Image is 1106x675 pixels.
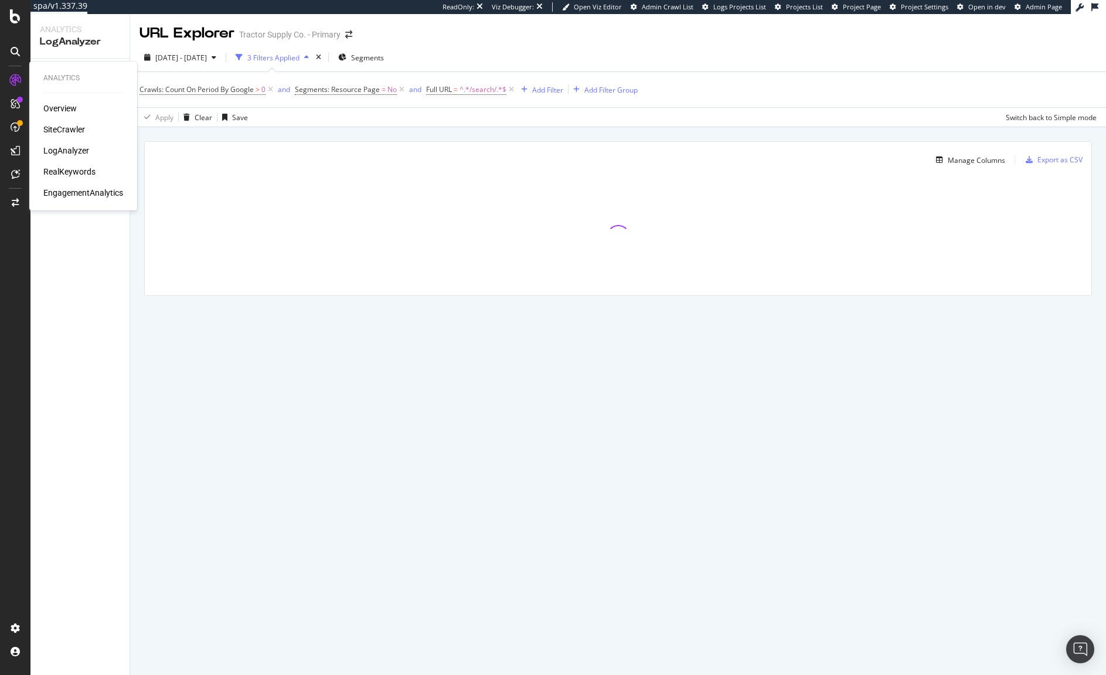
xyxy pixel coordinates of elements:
div: Add Filter [532,85,563,95]
a: Logs Projects List [702,2,766,12]
div: Viz Debugger: [492,2,534,12]
button: Add Filter [516,83,563,97]
span: No [387,81,397,98]
a: Open in dev [957,2,1006,12]
button: [DATE] - [DATE] [139,48,221,67]
a: Open Viz Editor [562,2,622,12]
button: Apply [139,108,173,127]
a: EngagementAnalytics [43,187,123,199]
span: = [454,84,458,94]
button: 3 Filters Applied [231,48,314,67]
span: Admin Crawl List [642,2,693,11]
span: Projects List [786,2,823,11]
button: Save [217,108,248,127]
div: Clear [195,112,212,122]
button: Switch back to Simple mode [1001,108,1097,127]
span: Segments: Resource Page [295,84,380,94]
div: Analytics [43,73,123,83]
span: Logs Projects List [713,2,766,11]
button: Add Filter Group [569,83,638,97]
div: Switch back to Simple mode [1006,112,1097,122]
span: ^.*/search/.*$ [460,81,506,98]
div: Apply [155,112,173,122]
div: URL Explorer [139,23,234,43]
button: Export as CSV [1021,151,1083,169]
div: Analytics [40,23,120,35]
div: ReadOnly: [443,2,474,12]
span: Full URL [426,84,452,94]
div: arrow-right-arrow-left [345,30,352,39]
a: Project Page [832,2,881,12]
div: LogAnalyzer [40,35,120,49]
div: and [278,84,290,94]
button: Segments [333,48,389,67]
span: Project Page [843,2,881,11]
div: Tractor Supply Co. - Primary [239,29,341,40]
span: [DATE] - [DATE] [155,53,207,63]
a: Admin Crawl List [631,2,693,12]
button: and [409,84,421,95]
div: 3 Filters Applied [247,53,300,63]
div: Add Filter Group [584,85,638,95]
span: Crawls: Count On Period By Google [139,84,254,94]
a: Project Settings [890,2,948,12]
div: Export as CSV [1037,155,1083,165]
a: Overview [43,103,77,114]
a: LogAnalyzer [43,145,89,156]
button: and [278,84,290,95]
span: Admin Page [1026,2,1062,11]
span: Open Viz Editor [574,2,622,11]
span: > [256,84,260,94]
span: 0 [261,81,266,98]
button: Clear [179,108,212,127]
span: Segments [351,53,384,63]
div: Open Intercom Messenger [1066,635,1094,663]
a: Projects List [775,2,823,12]
a: SiteCrawler [43,124,85,135]
a: Admin Page [1015,2,1062,12]
span: Project Settings [901,2,948,11]
span: = [382,84,386,94]
button: Manage Columns [931,153,1005,167]
span: Open in dev [968,2,1006,11]
div: Manage Columns [948,155,1005,165]
div: and [409,84,421,94]
div: Save [232,112,248,122]
div: times [314,52,324,63]
a: RealKeywords [43,166,96,178]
